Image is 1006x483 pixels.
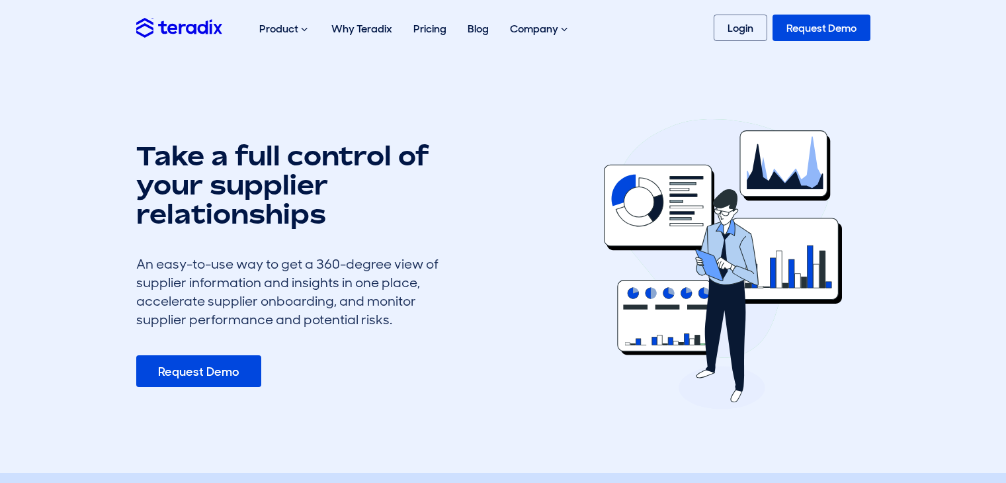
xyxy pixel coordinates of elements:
[136,141,454,228] h1: Take a full control of your supplier relationships
[403,8,457,50] a: Pricing
[249,8,321,50] div: Product
[457,8,499,50] a: Blog
[136,18,222,37] img: Teradix logo
[714,15,767,41] a: Login
[604,119,842,410] img: erfx feature
[136,255,454,329] div: An easy-to-use way to get a 360-degree view of supplier information and insights in one place, ac...
[773,15,870,41] a: Request Demo
[499,8,581,50] div: Company
[321,8,403,50] a: Why Teradix
[136,355,261,387] a: Request Demo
